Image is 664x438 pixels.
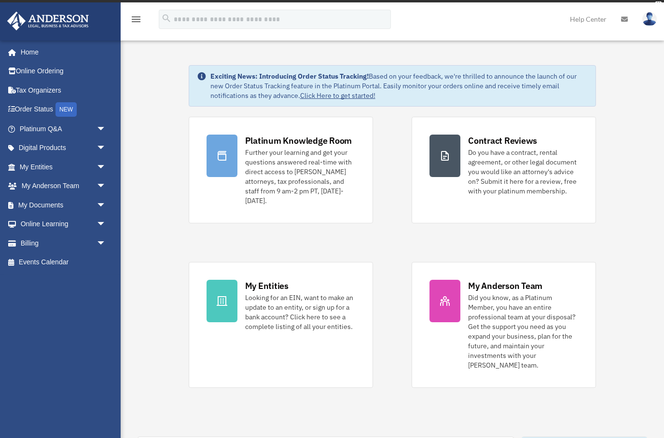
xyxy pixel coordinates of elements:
[55,102,77,117] div: NEW
[97,233,116,253] span: arrow_drop_down
[97,177,116,196] span: arrow_drop_down
[412,117,596,223] a: Contract Reviews Do you have a contract, rental agreement, or other legal document you would like...
[412,262,596,388] a: My Anderson Team Did you know, as a Platinum Member, you have an entire professional team at your...
[97,195,116,215] span: arrow_drop_down
[7,62,121,81] a: Online Ordering
[468,293,578,370] div: Did you know, as a Platinum Member, you have an entire professional team at your disposal? Get th...
[7,100,121,120] a: Order StatusNEW
[468,280,542,292] div: My Anderson Team
[210,71,588,100] div: Based on your feedback, we're thrilled to announce the launch of our new Order Status Tracking fe...
[210,72,369,81] strong: Exciting News: Introducing Order Status Tracking!
[7,215,121,234] a: Online Learningarrow_drop_down
[468,148,578,196] div: Do you have a contract, rental agreement, or other legal document you would like an attorney's ad...
[7,42,116,62] a: Home
[642,12,657,26] img: User Pic
[7,81,121,100] a: Tax Organizers
[97,138,116,158] span: arrow_drop_down
[161,13,172,24] i: search
[468,135,537,147] div: Contract Reviews
[209,2,420,14] div: Get a chance to win 6 months of Platinum for free just by filling out this
[245,148,355,205] div: Further your learning and get your questions answered real-time with direct access to [PERSON_NAM...
[655,1,662,7] div: close
[7,119,121,138] a: Platinum Q&Aarrow_drop_down
[189,262,373,388] a: My Entities Looking for an EIN, want to make an update to an entity, or sign up for a bank accoun...
[4,12,92,30] img: Anderson Advisors Platinum Portal
[7,195,121,215] a: My Documentsarrow_drop_down
[7,157,121,177] a: My Entitiesarrow_drop_down
[130,17,142,25] a: menu
[245,135,352,147] div: Platinum Knowledge Room
[245,293,355,331] div: Looking for an EIN, want to make an update to an entity, or sign up for a bank account? Click her...
[425,2,455,14] a: survey
[7,253,121,272] a: Events Calendar
[7,177,121,196] a: My Anderson Teamarrow_drop_down
[189,117,373,223] a: Platinum Knowledge Room Further your learning and get your questions answered real-time with dire...
[97,215,116,234] span: arrow_drop_down
[130,14,142,25] i: menu
[300,91,375,100] a: Click Here to get started!
[245,280,289,292] div: My Entities
[97,157,116,177] span: arrow_drop_down
[97,119,116,139] span: arrow_drop_down
[7,233,121,253] a: Billingarrow_drop_down
[7,138,121,158] a: Digital Productsarrow_drop_down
